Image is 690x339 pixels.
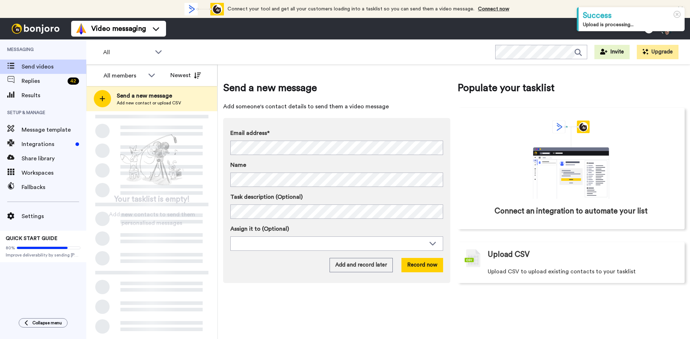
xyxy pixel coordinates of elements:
[165,68,206,83] button: Newest
[114,194,190,205] span: Your tasklist is empty!
[19,318,68,328] button: Collapse menu
[583,21,680,28] div: Upload is processing...
[68,77,79,85] div: 42
[22,212,86,221] span: Settings
[97,210,207,227] span: Add new contacts to send them personalised messages
[22,126,86,134] span: Message template
[22,154,86,163] span: Share library
[330,258,393,272] button: Add and record later
[478,6,509,11] a: Connect now
[22,91,86,100] span: Results
[517,121,625,199] div: animation
[488,249,530,260] span: Upload CSV
[494,206,648,217] span: Connect an integration to automate your list
[103,71,144,80] div: All members
[22,169,86,177] span: Workspaces
[22,140,73,149] span: Integrations
[117,91,181,100] span: Send a new message
[230,161,246,169] span: Name
[457,81,685,95] span: Populate your tasklist
[230,225,443,233] label: Assign it to (Optional)
[594,45,630,59] button: Invite
[9,24,63,34] img: bj-logo-header-white.svg
[465,249,480,267] img: csv-grey.png
[184,3,224,15] div: animation
[103,48,151,57] span: All
[22,62,86,71] span: Send videos
[117,100,181,106] span: Add new contact or upload CSV
[227,6,474,11] span: Connect your tool and get all your customers loading into a tasklist so you can send them a video...
[223,81,450,95] span: Send a new message
[32,320,62,326] span: Collapse menu
[401,258,443,272] button: Record now
[22,183,86,192] span: Fallbacks
[583,10,680,21] div: Success
[230,129,443,137] label: Email address*
[6,252,80,258] span: Improve deliverability by sending [PERSON_NAME]’s from your own email
[116,131,188,189] img: ready-set-action.png
[488,267,636,276] span: Upload CSV to upload existing contacts to your tasklist
[91,24,146,34] span: Video messaging
[75,23,87,34] img: vm-color.svg
[223,102,450,111] span: Add someone's contact details to send them a video message
[637,45,678,59] button: Upgrade
[6,245,15,251] span: 80%
[22,77,65,85] span: Replies
[6,236,57,241] span: QUICK START GUIDE
[230,193,443,201] label: Task description (Optional)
